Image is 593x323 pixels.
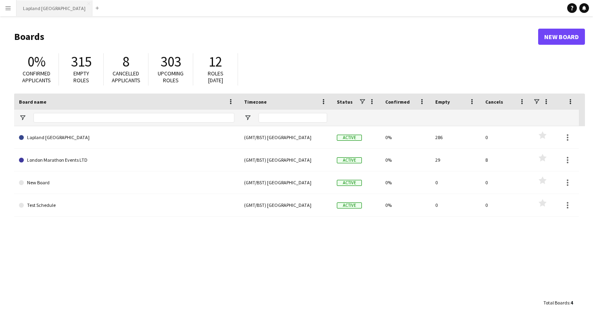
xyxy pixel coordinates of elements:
[71,53,92,71] span: 315
[430,149,480,171] div: 29
[19,149,234,171] a: London Marathon Events LTD
[337,157,362,163] span: Active
[73,70,89,84] span: Empty roles
[158,70,184,84] span: Upcoming roles
[430,126,480,148] div: 286
[244,114,251,121] button: Open Filter Menu
[337,180,362,186] span: Active
[19,194,234,217] a: Test Schedule
[430,194,480,216] div: 0
[19,171,234,194] a: New Board
[543,300,569,306] span: Total Boards
[208,70,223,84] span: Roles [DATE]
[380,126,430,148] div: 0%
[209,53,222,71] span: 12
[19,126,234,149] a: Lapland [GEOGRAPHIC_DATA]
[27,53,46,71] span: 0%
[480,171,530,194] div: 0
[33,113,234,123] input: Board name Filter Input
[22,70,51,84] span: Confirmed applicants
[19,114,26,121] button: Open Filter Menu
[239,194,332,216] div: (GMT/BST) [GEOGRAPHIC_DATA]
[480,126,530,148] div: 0
[430,171,480,194] div: 0
[17,0,92,16] button: Lapland [GEOGRAPHIC_DATA]
[19,99,46,105] span: Board name
[435,99,450,105] span: Empty
[123,53,129,71] span: 8
[570,300,573,306] span: 4
[337,99,353,105] span: Status
[480,194,530,216] div: 0
[112,70,140,84] span: Cancelled applicants
[385,99,410,105] span: Confirmed
[337,202,362,208] span: Active
[485,99,503,105] span: Cancels
[239,126,332,148] div: (GMT/BST) [GEOGRAPHIC_DATA]
[380,149,430,171] div: 0%
[239,149,332,171] div: (GMT/BST) [GEOGRAPHIC_DATA]
[239,171,332,194] div: (GMT/BST) [GEOGRAPHIC_DATA]
[14,31,538,43] h1: Boards
[259,113,327,123] input: Timezone Filter Input
[380,194,430,216] div: 0%
[161,53,181,71] span: 303
[538,29,585,45] a: New Board
[543,295,573,310] div: :
[380,171,430,194] div: 0%
[480,149,530,171] div: 8
[337,135,362,141] span: Active
[244,99,267,105] span: Timezone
